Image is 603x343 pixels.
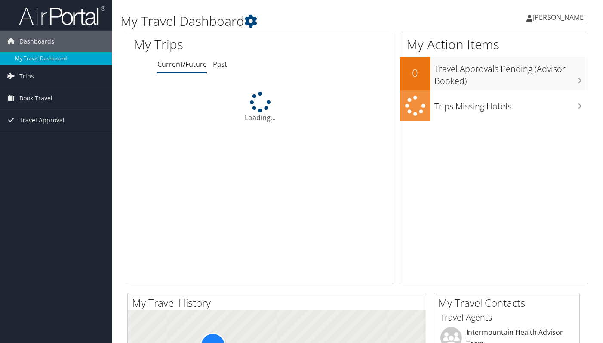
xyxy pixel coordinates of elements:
h3: Trips Missing Hotels [434,96,588,112]
a: Current/Future [157,59,207,69]
h1: My Action Items [400,35,588,53]
h3: Travel Agents [440,312,573,324]
h1: My Trips [134,35,276,53]
a: Past [213,59,227,69]
h1: My Travel Dashboard [120,12,437,30]
h2: My Travel Contacts [438,296,579,310]
span: Trips [19,65,34,87]
h2: 0 [400,65,430,80]
h3: Travel Approvals Pending (Advisor Booked) [434,59,588,87]
div: Loading... [127,92,393,123]
img: airportal-logo.png [19,6,105,26]
a: [PERSON_NAME] [526,4,594,30]
a: Trips Missing Hotels [400,90,588,121]
span: Book Travel [19,87,52,109]
span: Dashboards [19,31,54,52]
span: Travel Approval [19,109,65,131]
h2: My Travel History [132,296,426,310]
span: [PERSON_NAME] [532,12,586,22]
a: 0Travel Approvals Pending (Advisor Booked) [400,57,588,90]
